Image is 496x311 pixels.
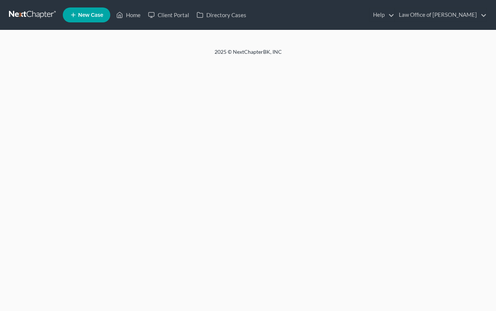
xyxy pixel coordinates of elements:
[395,8,487,22] a: Law Office of [PERSON_NAME]
[35,48,461,62] div: 2025 © NextChapterBK, INC
[113,8,144,22] a: Home
[369,8,394,22] a: Help
[144,8,193,22] a: Client Portal
[193,8,250,22] a: Directory Cases
[63,7,110,22] new-legal-case-button: New Case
